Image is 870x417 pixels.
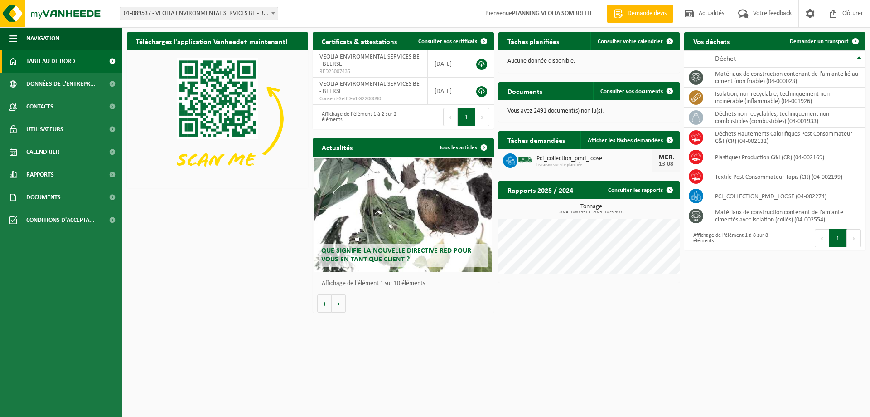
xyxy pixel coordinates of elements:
p: Affichage de l'élément 1 sur 10 éléments [322,280,489,287]
a: Consulter vos documents [593,82,679,100]
button: Previous [815,229,829,247]
div: 13-08 [657,161,675,167]
td: matériaux de construction contenant de l'amiante cimentés avec isolation (collés) (04-002554) [708,206,865,226]
span: Conditions d'accepta... [26,209,95,231]
td: déchets non recyclables, techniquement non combustibles (combustibles) (04-001933) [708,108,865,128]
h2: Documents [498,82,551,100]
a: Consulter vos certificats [411,32,493,50]
span: Que signifie la nouvelle directive RED pour vous en tant que client ? [321,247,471,263]
td: Déchets Hautements Calorifiques Post Consommateur C&I (CR) (04-002132) [708,128,865,147]
a: Demande devis [607,5,673,23]
h2: Tâches demandées [498,131,574,149]
div: MER. [657,154,675,161]
span: VEOLIA ENVIRONMENTAL SERVICES BE - BEERSE [319,81,420,95]
span: Contacts [26,95,53,118]
span: Calendrier [26,141,59,163]
button: Previous [443,108,458,126]
td: [DATE] [428,78,467,105]
h2: Certificats & attestations [313,32,406,50]
td: matériaux de construction contenant de l'amiante lié au ciment (non friable) (04-000023) [708,68,865,88]
span: 01-089537 - VEOLIA ENVIRONMENTAL SERVICES BE - BEERSE [120,7,278,20]
p: Vous avez 2491 document(s) non lu(s). [507,108,671,114]
span: Afficher les tâches demandées [588,137,663,143]
p: Aucune donnée disponible. [507,58,671,64]
strong: PLANNING VEOLIA SOMBREFFE [512,10,593,17]
a: Consulter les rapports [601,181,679,199]
a: Consulter votre calendrier [590,32,679,50]
span: VEOLIA ENVIRONMENTAL SERVICES BE - BEERSE [319,54,420,68]
span: 2024: 1080,351 t - 2025: 1075,390 t [503,210,680,215]
h2: Rapports 2025 / 2024 [498,181,582,199]
h2: Actualités [313,138,362,156]
div: Affichage de l'élément 1 à 2 sur 2 éléments [317,107,399,127]
td: PCI_COLLECTION_PMD_LOOSE (04-002274) [708,186,865,206]
span: Déchet [715,55,736,63]
img: Download de VHEPlus App [127,50,308,186]
h3: Tonnage [503,204,680,215]
span: Demander un transport [790,39,849,44]
h2: Téléchargez l'application Vanheede+ maintenant! [127,32,297,50]
button: Vorige [317,294,332,313]
button: Next [475,108,489,126]
span: Documents [26,186,61,209]
button: Next [847,229,861,247]
span: Navigation [26,27,59,50]
td: isolation, non recyclable, techniquement non incinérable (inflammable) (04-001926) [708,88,865,108]
button: Volgende [332,294,346,313]
div: Affichage de l'élément 1 à 8 sur 8 éléments [689,228,770,248]
button: 1 [458,108,475,126]
img: BL-SO-LV [517,152,533,167]
td: Textile Post Consommateur Tapis (CR) (04-002199) [708,167,865,186]
span: Pci_collection_pmd_loose [536,155,652,162]
span: Consulter votre calendrier [598,39,663,44]
a: Que signifie la nouvelle directive RED pour vous en tant que client ? [314,158,492,272]
span: Consent-SelfD-VEG2200090 [319,95,420,103]
span: Livraison sur site planifiée [536,162,652,168]
span: RED25007435 [319,68,420,75]
h2: Vos déchets [684,32,739,50]
a: Afficher les tâches demandées [580,131,679,149]
td: [DATE] [428,50,467,78]
span: Tableau de bord [26,50,75,73]
a: Demander un transport [783,32,865,50]
span: Consulter vos certificats [418,39,477,44]
span: Demande devis [625,9,669,18]
span: Utilisateurs [26,118,63,141]
button: 1 [829,229,847,247]
span: Consulter vos documents [600,88,663,94]
a: Tous les articles [432,138,493,157]
span: Rapports [26,163,54,186]
td: Plastiques Production C&I (CR) (04-002169) [708,147,865,167]
span: Données de l'entrepr... [26,73,96,95]
h2: Tâches planifiées [498,32,568,50]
